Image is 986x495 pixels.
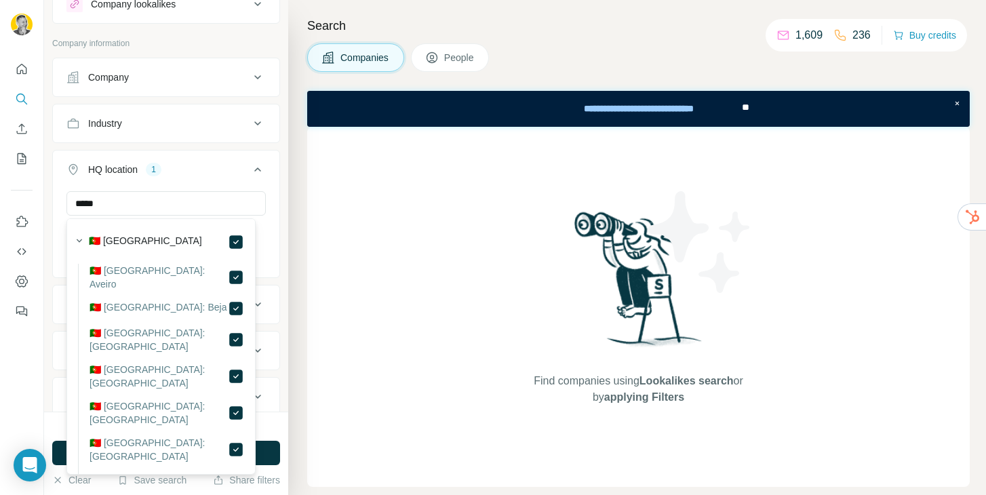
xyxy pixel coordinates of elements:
label: 🇵🇹 [GEOGRAPHIC_DATA]: [GEOGRAPHIC_DATA] [90,399,228,427]
button: Employees (size) [53,334,279,367]
button: Use Surfe API [11,239,33,264]
label: 🇵🇹 [GEOGRAPHIC_DATA]: [GEOGRAPHIC_DATA] [90,363,228,390]
button: Industry [53,107,279,140]
button: Quick start [11,57,33,81]
button: Company [53,61,279,94]
button: Save search [117,473,186,487]
span: Find companies using or by [530,373,747,405]
button: Search [11,87,33,111]
span: Lookalikes search [639,375,734,387]
div: Open Intercom Messenger [14,449,46,481]
p: Company information [52,37,280,49]
img: Avatar [11,14,33,35]
button: Enrich CSV [11,117,33,141]
h4: Search [307,16,970,35]
div: 1 [146,163,161,176]
iframe: Banner [307,91,970,127]
button: Dashboard [11,269,33,294]
button: Annual revenue ($) [53,288,279,321]
div: Industry [88,117,122,130]
button: Run search [52,441,280,465]
button: Feedback [11,299,33,323]
span: People [444,51,475,64]
label: 🇵🇹 [GEOGRAPHIC_DATA]: [GEOGRAPHIC_DATA] [90,326,228,353]
button: Buy credits [893,26,956,45]
img: Surfe Illustration - Woman searching with binoculars [568,208,709,359]
button: Use Surfe on LinkedIn [11,210,33,234]
label: 🇵🇹 [GEOGRAPHIC_DATA]: [GEOGRAPHIC_DATA] [90,436,228,463]
label: 🇵🇹 [GEOGRAPHIC_DATA] [89,234,202,250]
button: Clear [52,473,91,487]
span: Companies [340,51,390,64]
p: 1,609 [795,27,823,43]
button: My lists [11,146,33,171]
div: Company [88,71,129,84]
button: Share filters [213,473,280,487]
label: 🇵🇹 [GEOGRAPHIC_DATA]: Beja [90,300,226,317]
span: applying Filters [604,391,684,403]
button: HQ location1 [53,153,279,191]
label: 🇵🇹 [GEOGRAPHIC_DATA]: Aveiro [90,264,228,291]
img: Surfe Illustration - Stars [639,181,761,303]
button: Technologies [53,380,279,413]
div: HQ location [88,163,138,176]
p: 236 [852,27,871,43]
